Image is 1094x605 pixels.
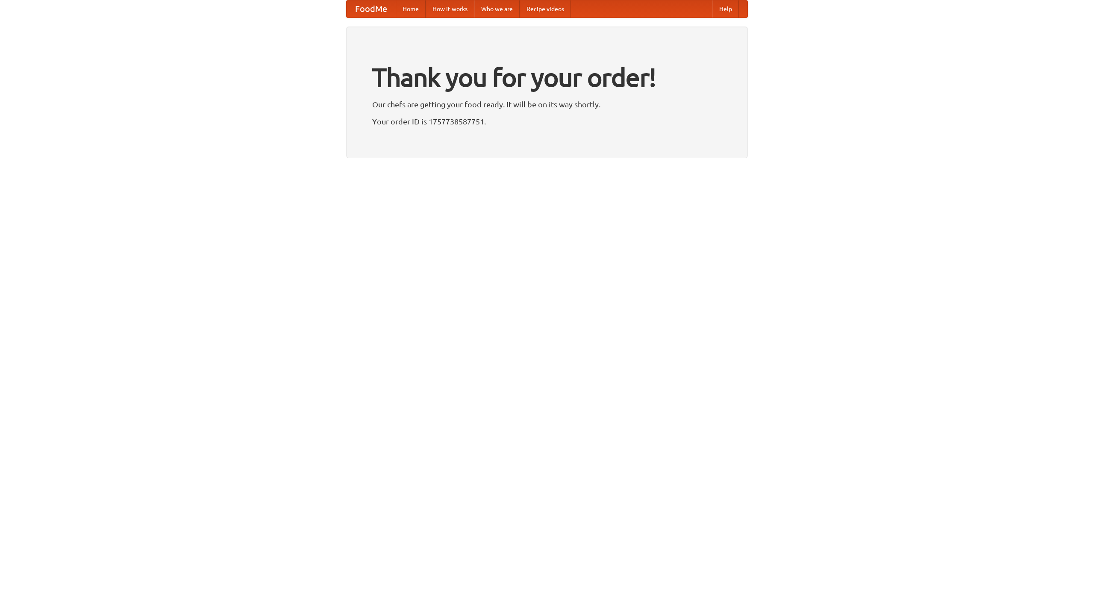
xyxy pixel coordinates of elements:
h1: Thank you for your order! [372,57,722,98]
a: Recipe videos [520,0,571,18]
a: Who we are [474,0,520,18]
a: How it works [426,0,474,18]
a: Home [396,0,426,18]
p: Our chefs are getting your food ready. It will be on its way shortly. [372,98,722,111]
a: Help [712,0,739,18]
a: FoodMe [347,0,396,18]
p: Your order ID is 1757738587751. [372,115,722,128]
